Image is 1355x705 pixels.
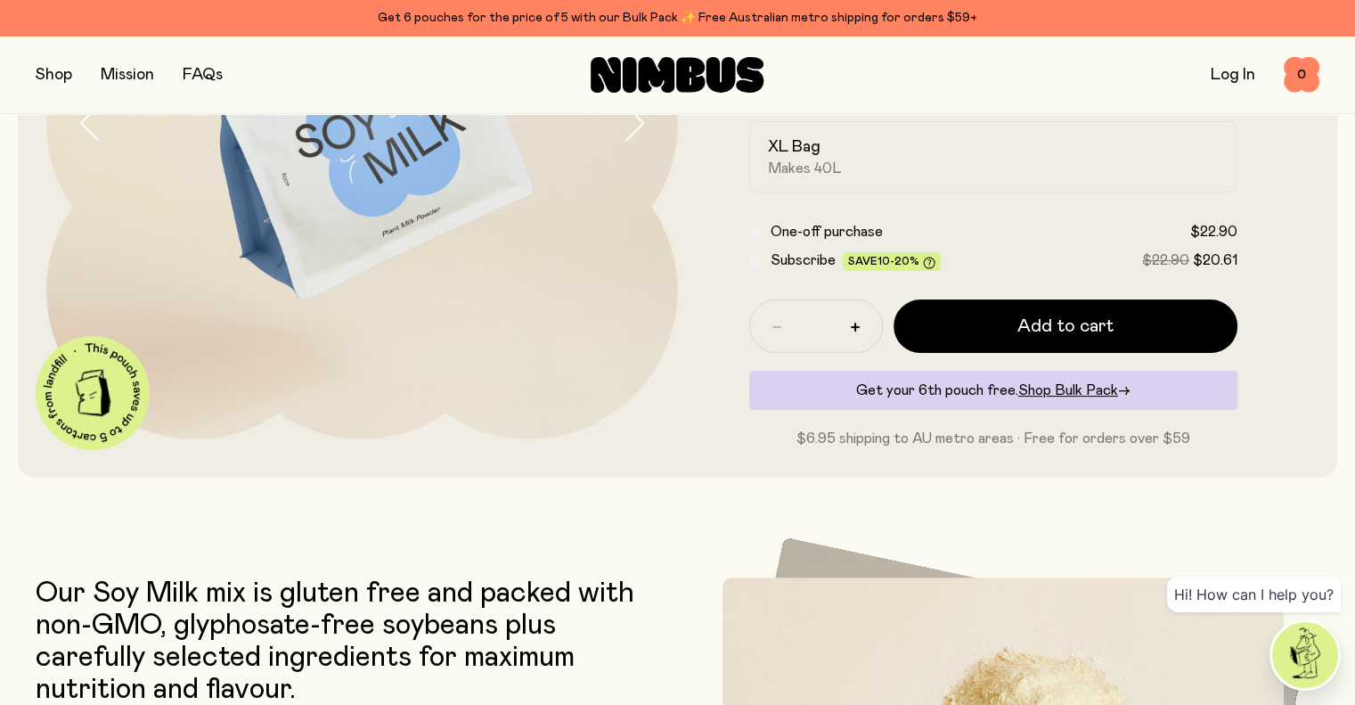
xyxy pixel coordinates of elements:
[894,299,1238,353] button: Add to cart
[1272,622,1338,688] img: agent
[1142,253,1189,267] span: $22.90
[1018,383,1131,398] a: Shop Bulk Pack→
[1190,225,1237,239] span: $22.90
[771,225,883,239] span: One-off purchase
[1284,57,1319,93] button: 0
[101,67,154,83] a: Mission
[749,371,1238,410] div: Get your 6th pouch free.
[1211,67,1255,83] a: Log In
[1167,577,1341,612] div: Hi! How can I help you?
[771,253,836,267] span: Subscribe
[183,67,223,83] a: FAQs
[877,256,919,266] span: 10-20%
[1193,253,1237,267] span: $20.61
[36,7,1319,29] div: Get 6 pouches for the price of 5 with our Bulk Pack ✨ Free Australian metro shipping for orders $59+
[768,160,842,177] span: Makes 40L
[1018,383,1118,398] span: Shop Bulk Pack
[749,428,1238,449] p: $6.95 shipping to AU metro areas · Free for orders over $59
[1017,314,1114,339] span: Add to cart
[768,136,820,158] h2: XL Bag
[848,256,935,269] span: Save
